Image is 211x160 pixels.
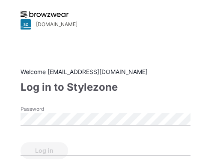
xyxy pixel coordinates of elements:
div: [DOMAIN_NAME] [36,21,77,27]
label: Password [21,105,80,113]
img: stylezone-logo.562084cfcfab977791bfbf7441f1a819.svg [21,19,31,30]
img: browzwear-logo.e42bd6dac1945053ebaf764b6aa21510.svg [21,11,68,18]
div: Welcome [EMAIL_ADDRESS][DOMAIN_NAME] [21,67,190,76]
a: [DOMAIN_NAME] [21,19,190,30]
div: Log in to Stylezone [21,80,190,95]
